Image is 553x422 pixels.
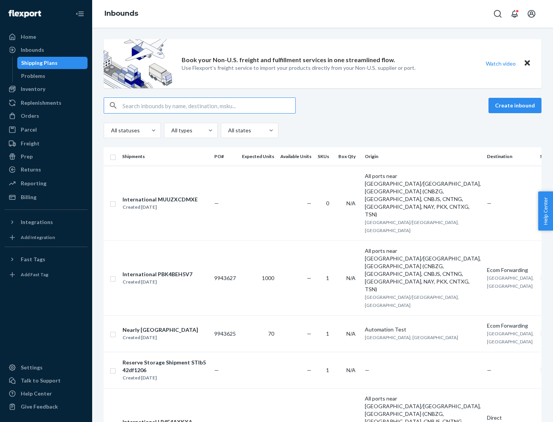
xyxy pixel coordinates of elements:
div: Returns [21,166,41,173]
th: Shipments [119,147,211,166]
div: Home [21,33,36,41]
div: Replenishments [21,99,61,107]
a: Help Center [5,387,88,400]
span: N/A [346,275,356,281]
span: 1 [326,367,329,373]
span: N/A [346,200,356,206]
div: Fast Tags [21,256,45,263]
div: Help Center [21,390,52,397]
div: Created [DATE] [123,278,192,286]
td: 9943625 [211,315,239,352]
p: Use Flexport’s freight service to import your products directly from your Non-U.S. supplier or port. [182,64,416,72]
span: — [214,200,219,206]
a: Shipping Plans [17,57,88,69]
span: — [307,330,311,337]
span: — [307,200,311,206]
a: Prep [5,150,88,163]
button: Open account menu [524,6,539,21]
input: All types [171,127,171,134]
a: Parcel [5,124,88,136]
span: [GEOGRAPHIC_DATA], [GEOGRAPHIC_DATA] [487,331,534,345]
th: Origin [362,147,484,166]
span: N/A [346,330,356,337]
div: Orders [21,112,39,120]
button: Watch video [481,58,521,69]
button: Help Center [538,191,553,231]
div: International MUUZXCDMXE [123,196,198,203]
button: Open notifications [507,6,522,21]
div: Created [DATE] [123,334,198,341]
th: Available Units [277,147,315,166]
input: Search inbounds by name, destination, msku... [123,98,295,113]
button: Integrations [5,216,88,228]
a: Home [5,31,88,43]
div: Created [DATE] [123,203,198,211]
div: All ports near [GEOGRAPHIC_DATA]/[GEOGRAPHIC_DATA], [GEOGRAPHIC_DATA] (CNBZG, [GEOGRAPHIC_DATA], ... [365,172,481,218]
th: Box Qty [335,147,362,166]
div: Ecom Forwarding [487,322,534,330]
div: Talk to Support [21,377,61,384]
div: Inbounds [21,46,44,54]
div: Created [DATE] [123,374,208,382]
th: Expected Units [239,147,277,166]
div: Billing [21,193,36,201]
a: Inbounds [5,44,88,56]
span: — [307,275,311,281]
input: All statuses [110,127,111,134]
button: Create inbound [488,98,541,113]
div: Add Fast Tag [21,271,48,278]
span: — [487,200,492,206]
a: Replenishments [5,97,88,109]
div: Settings [21,364,43,371]
div: Integrations [21,218,53,226]
div: Nearly [GEOGRAPHIC_DATA] [123,326,198,334]
button: Open Search Box [490,6,505,21]
div: Freight [21,140,40,147]
a: Orders [5,110,88,122]
th: Destination [484,147,537,166]
th: PO# [211,147,239,166]
div: Problems [21,72,45,80]
div: Reserve Storage Shipment STIb542df1206 [123,359,208,374]
a: Add Integration [5,231,88,244]
div: International PBK4BEH5V7 [123,270,192,278]
td: 9943627 [211,241,239,315]
span: — [487,367,492,373]
span: [GEOGRAPHIC_DATA]/[GEOGRAPHIC_DATA], [GEOGRAPHIC_DATA] [365,219,459,233]
a: Reporting [5,177,88,190]
th: SKUs [315,147,335,166]
div: Inventory [21,85,45,93]
a: Returns [5,163,88,176]
button: Close [522,58,532,69]
span: [GEOGRAPHIC_DATA]/[GEOGRAPHIC_DATA], [GEOGRAPHIC_DATA] [365,294,459,308]
a: Settings [5,361,88,374]
a: Inventory [5,83,88,95]
span: [GEOGRAPHIC_DATA], [GEOGRAPHIC_DATA] [487,275,534,289]
div: All ports near [GEOGRAPHIC_DATA]/[GEOGRAPHIC_DATA], [GEOGRAPHIC_DATA] (CNBZG, [GEOGRAPHIC_DATA], ... [365,247,481,293]
span: 1 [326,330,329,337]
a: Freight [5,137,88,150]
a: Problems [17,70,88,82]
div: Prep [21,153,33,160]
input: All states [227,127,228,134]
button: Give Feedback [5,401,88,413]
a: Inbounds [104,9,138,18]
div: Parcel [21,126,37,134]
ol: breadcrumbs [98,3,144,25]
div: Direct [487,414,534,422]
a: Add Fast Tag [5,269,88,281]
span: 0 [326,200,329,206]
div: Shipping Plans [21,59,58,67]
span: — [214,367,219,373]
div: Give Feedback [21,403,58,410]
span: 1000 [262,275,274,281]
div: Add Integration [21,234,55,241]
p: Book your Non-U.S. freight and fulfillment services in one streamlined flow. [182,56,395,64]
button: Close Navigation [72,6,88,21]
span: 1 [326,275,329,281]
span: N/A [346,367,356,373]
span: — [307,367,311,373]
span: 70 [268,330,274,337]
img: Flexport logo [8,10,41,18]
